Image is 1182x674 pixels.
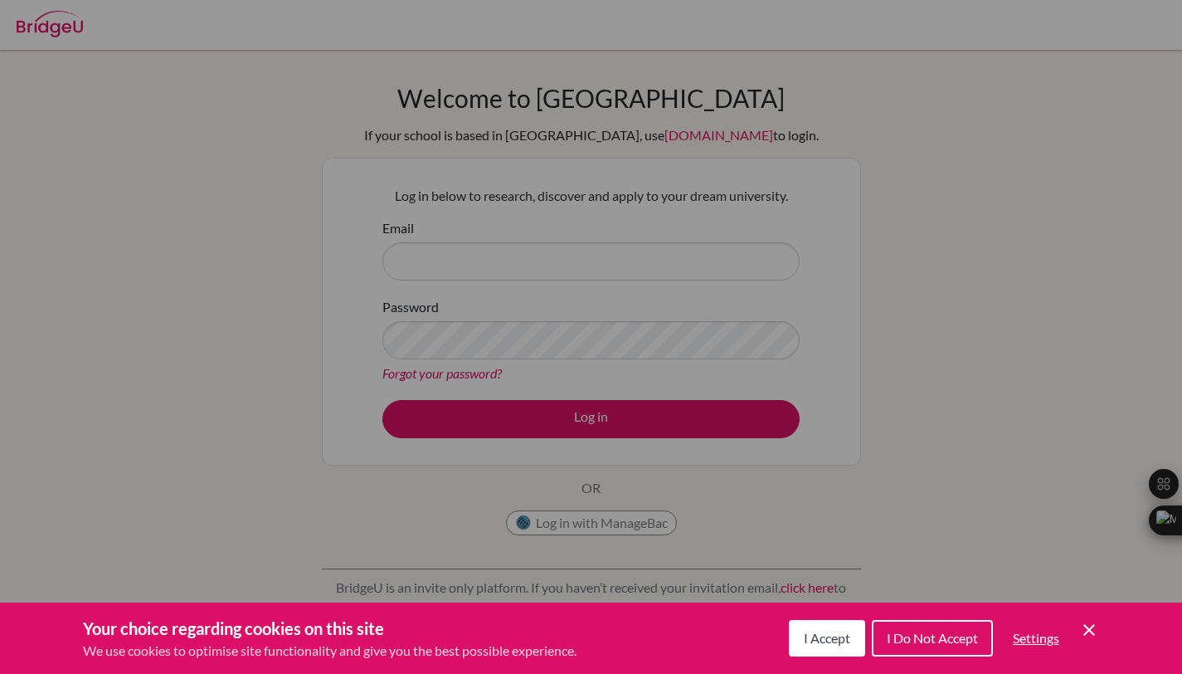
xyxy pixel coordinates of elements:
[1079,620,1099,640] button: Save and close
[1000,622,1073,655] button: Settings
[1013,630,1059,646] span: Settings
[83,641,576,661] p: We use cookies to optimise site functionality and give you the best possible experience.
[804,630,850,646] span: I Accept
[872,620,993,657] button: I Do Not Accept
[789,620,865,657] button: I Accept
[83,616,576,641] h3: Your choice regarding cookies on this site
[887,630,978,646] span: I Do Not Accept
